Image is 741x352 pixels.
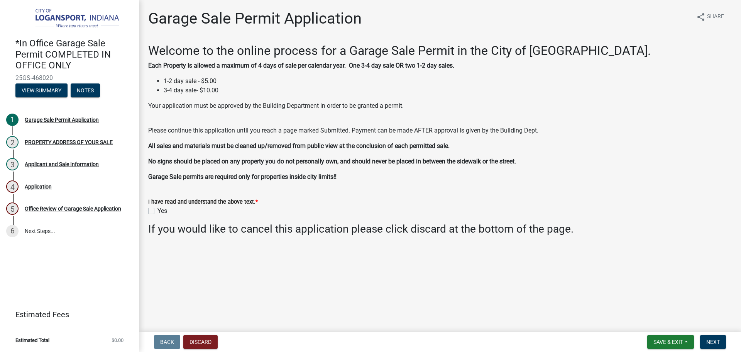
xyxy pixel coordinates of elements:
[15,74,123,82] span: 25GS-468020
[653,339,683,345] span: Save & Exit
[15,88,68,94] wm-modal-confirm: Summary
[148,9,362,28] h1: Garage Sale Permit Application
[148,158,516,165] strong: No signs should be placed on any property you do not personally own, and should never be placed i...
[690,9,730,24] button: shareShare
[6,136,19,148] div: 2
[148,101,732,120] p: Your application must be approved by the Building Department in order to be granted a permit.
[160,339,174,345] span: Back
[148,142,450,150] strong: All sales and materials must be cleaned up/removed from public view at the conclusion of each per...
[112,338,123,343] span: $0.00
[15,38,133,71] h4: *In Office Garage Sale Permit COMPLETED IN OFFICE ONLY
[6,225,19,237] div: 6
[148,62,454,69] strong: Each Property is allowed a maximum of 4 days of sale per calendar year. One 3-4 day sale OR two 1...
[700,335,726,349] button: Next
[707,12,724,22] span: Share
[6,180,19,193] div: 4
[148,199,258,205] label: I have read and understand the above text.
[6,307,127,322] a: Estimated Fees
[696,12,705,22] i: share
[148,173,337,180] strong: Garage Sale permits are required only for properties inside city limits!!
[71,88,100,94] wm-modal-confirm: Notes
[154,335,180,349] button: Back
[164,86,732,95] li: 3-4 day sale- $10.00
[183,335,218,349] button: Discard
[647,335,694,349] button: Save & Exit
[71,83,100,97] button: Notes
[25,184,52,189] div: Application
[25,139,113,145] div: PROPERTY ADDRESS OF YOUR SALE
[25,206,121,211] div: Office Review of Garage Sale Application
[164,77,732,86] li: 1-2 day sale - $5.00
[25,117,99,122] div: Garage Sale Permit Application
[15,83,68,97] button: View Summary
[15,8,127,30] img: City of Logansport, Indiana
[148,223,732,236] h3: If you would like to cancel this application please click discard at the bottom of the page.
[157,206,167,216] label: Yes
[6,114,19,126] div: 1
[148,126,732,135] p: Please continue this application until you reach a page marked Submitted. Payment can be made AFT...
[15,338,49,343] span: Estimated Total
[6,202,19,215] div: 5
[706,339,720,345] span: Next
[25,162,99,167] div: Applicant and Sale Information
[148,43,732,58] h2: Welcome to the online process for a Garage Sale Permit in the City of [GEOGRAPHIC_DATA].
[6,158,19,170] div: 3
